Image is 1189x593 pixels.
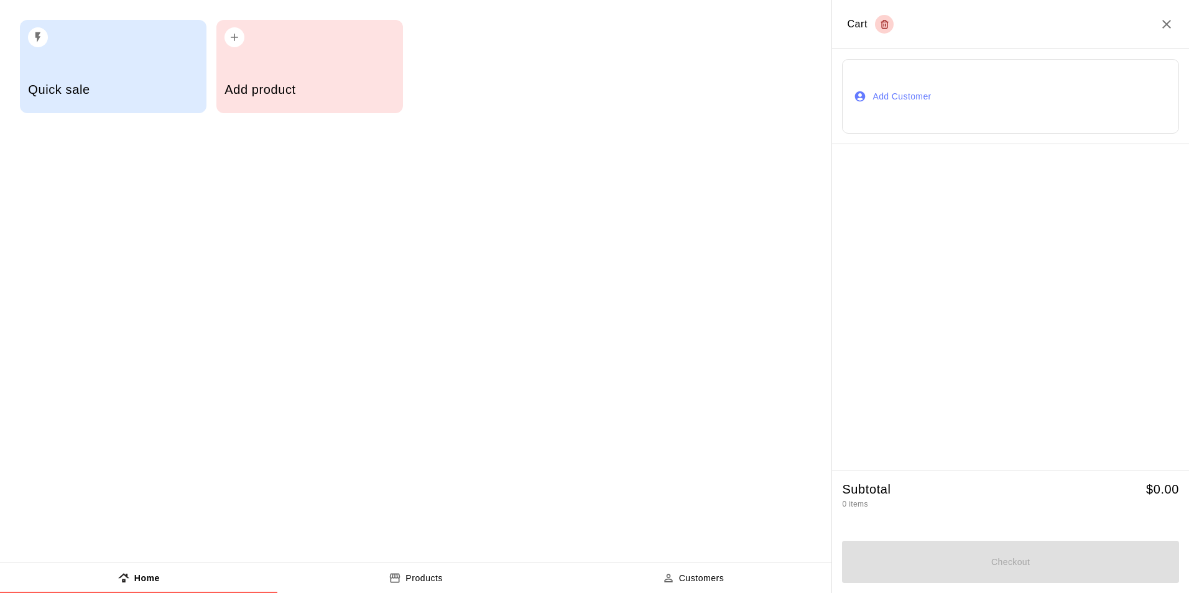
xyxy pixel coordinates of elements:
button: Close [1159,17,1174,32]
h5: Quick sale [28,81,198,98]
div: Cart [847,15,894,34]
p: Home [134,572,160,585]
button: Add Customer [842,59,1179,134]
h5: Subtotal [842,481,891,498]
h5: $ 0.00 [1146,481,1179,498]
button: Quick sale [20,20,206,113]
button: Add product [216,20,403,113]
button: Empty cart [875,15,894,34]
span: 0 items [842,500,867,508]
p: Products [405,572,443,585]
p: Customers [679,572,724,585]
h5: Add product [224,81,394,98]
